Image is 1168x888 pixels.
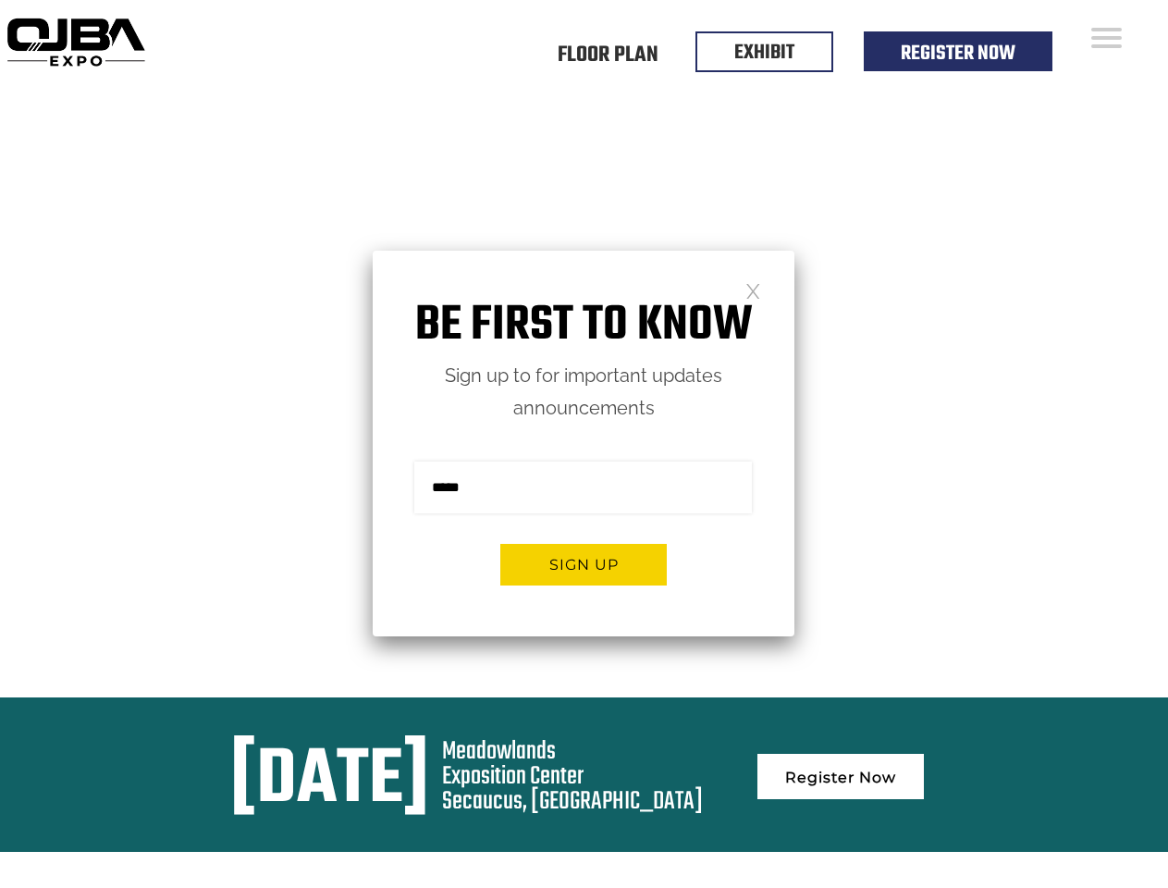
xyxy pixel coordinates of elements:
[373,297,794,355] h1: Be first to know
[500,544,667,586] button: Sign up
[745,282,761,298] a: Close
[373,360,794,425] p: Sign up to for important updates announcements
[757,754,924,799] a: Register Now
[230,739,429,824] div: [DATE]
[442,739,703,814] div: Meadowlands Exposition Center Secaucus, [GEOGRAPHIC_DATA]
[901,38,1015,69] a: Register Now
[734,37,794,68] a: EXHIBIT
